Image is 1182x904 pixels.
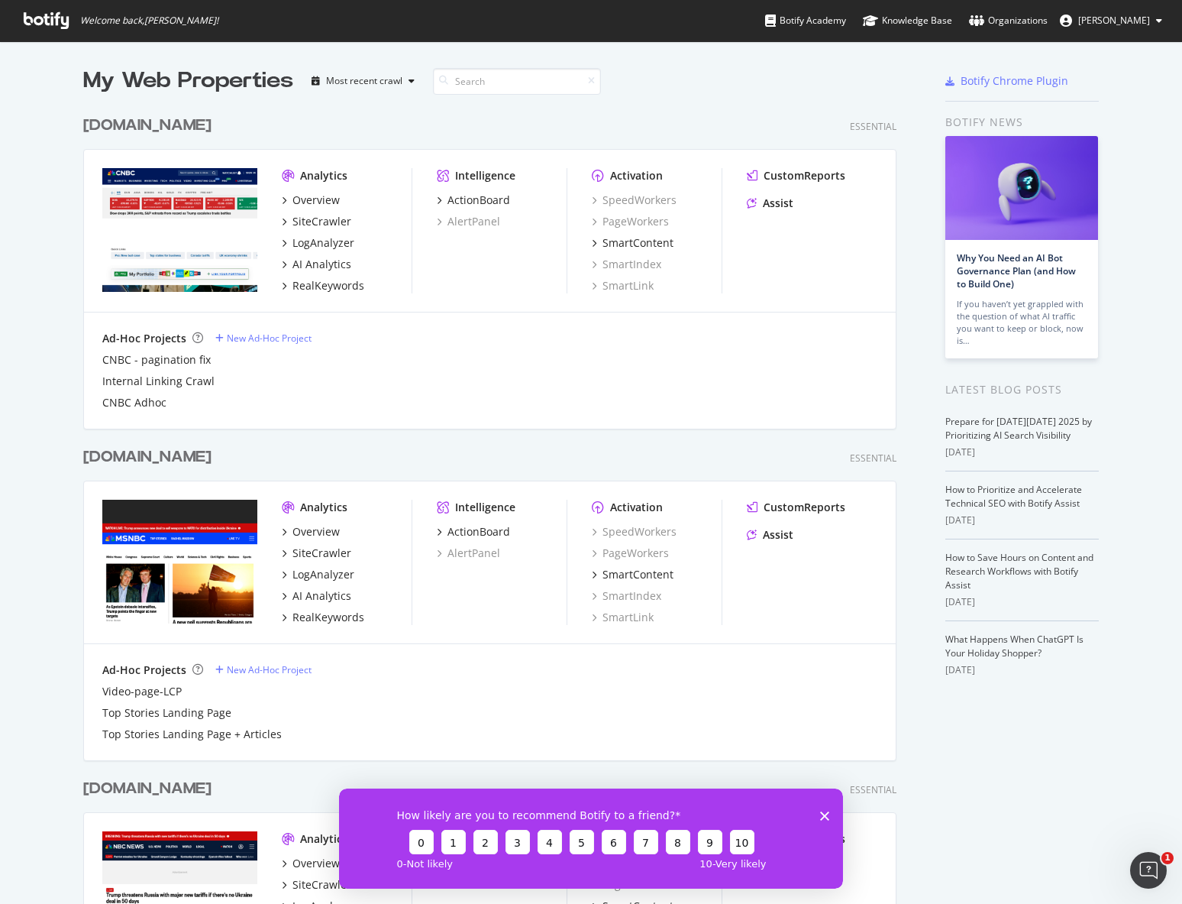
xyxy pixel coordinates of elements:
div: Botify news [945,114,1099,131]
div: SiteCrawler [292,546,351,561]
div: Ad-Hoc Projects [102,663,186,678]
div: Activation [610,168,663,183]
a: Top Stories Landing Page [102,705,231,721]
a: Prepare for [DATE][DATE] 2025 by Prioritizing AI Search Visibility [945,415,1092,442]
div: Most recent crawl [326,76,402,86]
div: ActionBoard [447,193,510,208]
a: LogAnalyzer [282,567,354,582]
div: New Ad-Hoc Project [227,332,312,345]
a: AlertPanel [437,546,500,561]
a: How to Save Hours on Content and Research Workflows with Botify Assist [945,551,1093,591]
a: Overview [282,193,340,208]
iframe: Survey from Botify [339,789,843,889]
div: CustomReports [764,500,845,515]
div: Botify Academy [765,13,846,28]
a: SmartContent [592,235,673,251]
a: SpeedWorkers [592,524,677,539]
a: Assist [747,196,793,211]
div: My Web Properties [83,66,293,96]
a: RealKeywords [282,278,364,293]
div: [DOMAIN_NAME] [83,446,212,468]
a: AlertPanel [437,214,500,229]
a: New Ad-Hoc Project [215,332,312,345]
a: Video-page-LCP [102,684,182,699]
span: Ryan Sammy [1078,14,1150,27]
img: cnbc.com [102,168,257,292]
a: AI Analytics [282,257,351,272]
a: How to Prioritize and Accelerate Technical SEO with Botify Assist [945,483,1082,510]
div: LogAnalyzer [292,567,354,582]
div: RealKeywords [292,278,364,293]
a: RealKeywords [282,610,364,625]
a: What Happens When ChatGPT Is Your Holiday Shopper? [945,633,1083,659]
a: [DOMAIN_NAME] [83,115,218,137]
a: SiteCrawler [282,877,351,893]
div: Knowledge Base [863,13,952,28]
a: AI Analytics [282,588,351,604]
a: Overview [282,856,340,871]
div: Activation [610,500,663,515]
div: Analytics [300,831,347,847]
a: ActionBoard [437,524,510,539]
a: LogAnalyzer [282,235,354,251]
div: Assist [763,196,793,211]
div: ActionBoard [447,524,510,539]
div: AI Analytics [292,588,351,604]
div: Analytics [300,500,347,515]
div: AI Analytics [292,257,351,272]
div: Top Stories Landing Page + Articles [102,727,282,742]
button: Most recent crawl [305,69,421,93]
div: SmartContent [602,235,673,251]
div: Essential [850,120,896,133]
a: ActionBoard [437,193,510,208]
a: SiteCrawler [282,214,351,229]
div: Organizations [969,13,1048,28]
div: New Ad-Hoc Project [227,663,312,676]
a: Why You Need an AI Bot Governance Plan (and How to Build One) [957,251,1076,290]
div: Overview [292,193,340,208]
div: Intelligence [455,500,515,515]
div: Latest Blog Posts [945,381,1099,398]
a: [DOMAIN_NAME] [83,778,218,800]
div: [DATE] [945,514,1099,527]
a: SmartIndex [592,257,661,272]
div: Analytics [300,168,347,183]
input: Search [433,68,601,95]
div: SmartLink [592,610,654,625]
a: CNBC Adhoc [102,395,166,410]
a: SiteCrawler [282,546,351,561]
a: CNBC - pagination fix [102,352,211,368]
div: [DATE] [945,663,1099,677]
div: Botify Chrome Plugin [961,73,1068,89]
a: PageWorkers [592,214,669,229]
div: Internal Linking Crawl [102,374,215,389]
button: [PERSON_NAME] [1048,8,1174,33]
a: [DOMAIN_NAME] [83,446,218,468]
div: SmartIndex [592,588,661,604]
div: SmartLink [592,278,654,293]
div: SiteCrawler [292,214,351,229]
a: PageWorkers [592,546,669,561]
div: RealKeywords [292,610,364,625]
span: Welcome back, [PERSON_NAME] ! [80,15,218,27]
div: [DATE] [945,595,1099,609]
div: Overview [292,524,340,539]
div: SiteCrawler [292,877,351,893]
div: Overview [292,856,340,871]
